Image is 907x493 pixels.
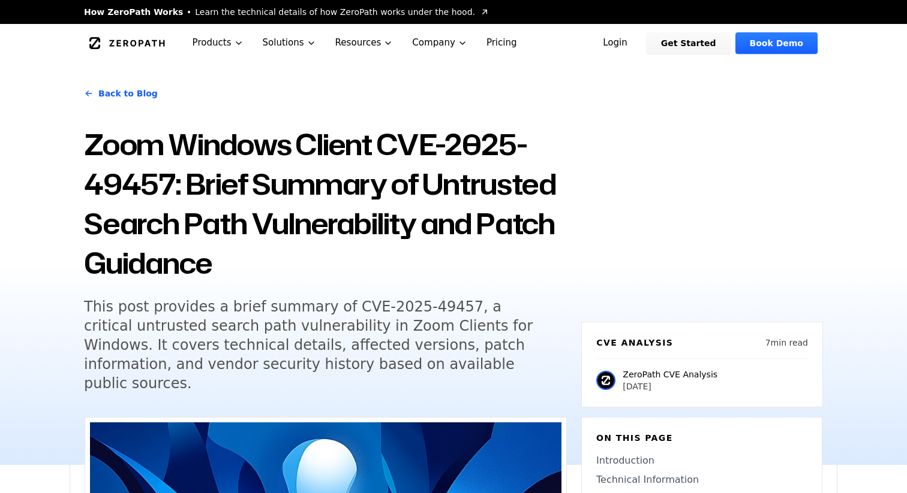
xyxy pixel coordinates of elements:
[735,32,818,54] a: Book Demo
[183,24,253,62] button: Products
[596,453,807,468] a: Introduction
[403,24,477,62] button: Company
[647,32,731,54] a: Get Started
[84,6,183,18] span: How ZeroPath Works
[596,432,807,444] h6: On this page
[596,337,673,349] h6: CVE Analysis
[623,380,717,392] p: [DATE]
[477,24,527,62] a: Pricing
[70,24,837,62] nav: Global
[84,125,567,283] h1: Zoom Windows Client CVE-2025-49457: Brief Summary of Untrusted Search Path Vulnerability and Patc...
[84,77,158,110] a: Back to Blog
[588,32,642,54] a: Login
[623,368,717,380] p: ZeroPath CVE Analysis
[596,473,807,487] a: Technical Information
[253,24,326,62] button: Solutions
[596,371,615,390] img: ZeroPath CVE Analysis
[765,337,808,349] p: 7 min read
[84,6,489,18] a: How ZeroPath WorksLearn the technical details of how ZeroPath works under the hood.
[195,6,475,18] span: Learn the technical details of how ZeroPath works under the hood.
[326,24,403,62] button: Resources
[84,297,545,393] h5: This post provides a brief summary of CVE-2025-49457, a critical untrusted search path vulnerabil...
